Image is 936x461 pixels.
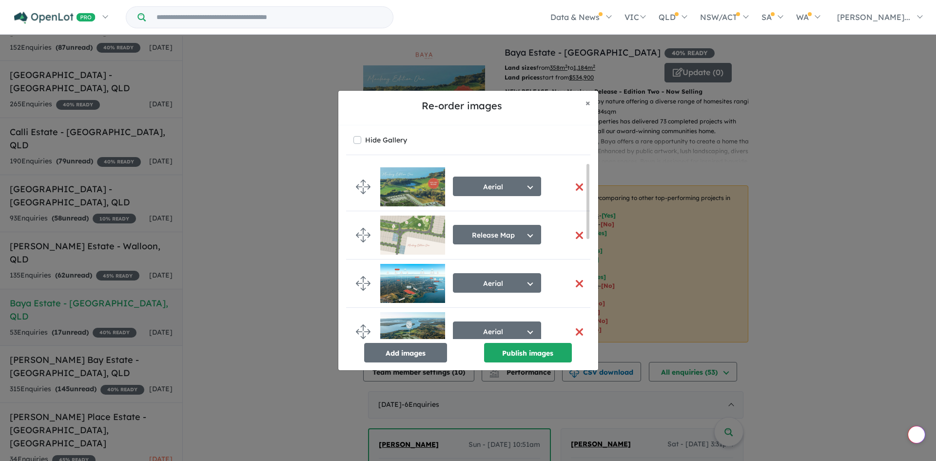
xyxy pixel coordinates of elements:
[453,225,541,244] button: Release Map
[380,312,445,351] img: Baya%20Estate%20-%20Redland%20Bay___1743033460_0.jpg
[380,264,445,303] img: Baya%20Estate%20-%20Redland%20Bay___1743033460.jpg
[585,97,590,108] span: ×
[380,167,445,206] img: Baya%20Estate%20-%20Redland%20Bay___1757028758.jpg
[453,321,541,341] button: Aerial
[380,216,445,255] img: Baya%20Estate%20-%20Redland%20Bay___1757028759.jpg
[346,99,578,113] h5: Re-order images
[453,273,541,293] button: Aerial
[364,343,447,362] button: Add images
[484,343,572,362] button: Publish images
[356,180,370,194] img: drag.svg
[356,324,370,339] img: drag.svg
[453,177,541,196] button: Aerial
[14,12,96,24] img: Openlot PRO Logo White
[365,133,407,147] label: Hide Gallery
[837,12,910,22] span: [PERSON_NAME]...
[148,7,391,28] input: Try estate name, suburb, builder or developer
[356,276,370,291] img: drag.svg
[356,228,370,242] img: drag.svg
